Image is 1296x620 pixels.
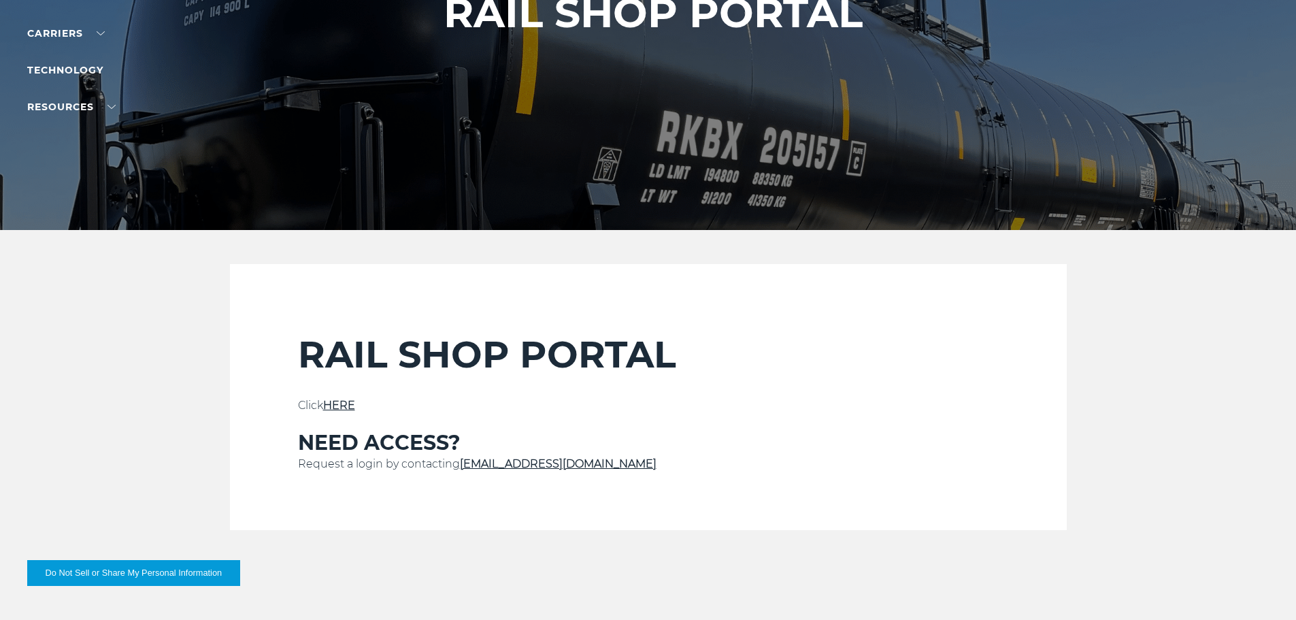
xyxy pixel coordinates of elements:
[27,27,105,39] a: Carriers
[27,101,116,113] a: RESOURCES
[298,456,999,472] p: Request a login by contacting
[298,397,999,414] p: Click
[27,560,240,586] button: Do Not Sell or Share My Personal Information
[298,332,999,377] h2: RAIL SHOP PORTAL
[323,399,355,412] a: HERE
[460,457,657,470] a: [EMAIL_ADDRESS][DOMAIN_NAME]
[298,430,999,456] h3: NEED ACCESS?
[27,64,103,76] a: Technology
